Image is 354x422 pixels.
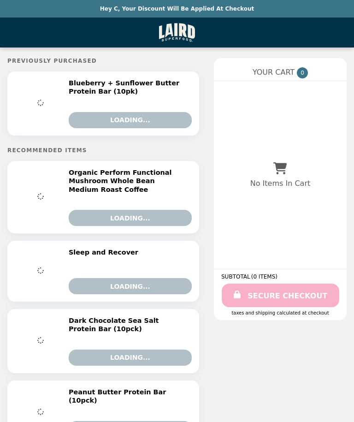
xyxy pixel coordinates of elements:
p: Hey c, your discount will be applied at checkout [100,6,254,12]
h2: Peanut Butter Protein Bar (10pck) [69,388,189,405]
span: 0 [297,67,308,78]
span: YOUR CART [253,68,295,77]
p: No Items In Cart [250,179,310,188]
span: SUBTOTAL [221,273,251,280]
img: Brand Logo [159,23,195,42]
h2: Organic Perform Functional Mushroom Whole Bean Medium Roast Coffee [69,168,189,194]
div: Taxes and Shipping calculated at checkout [221,310,339,315]
h2: Sleep and Recover [69,248,142,256]
h2: Dark Chocolate Sea Salt Protein Bar (10pck) [69,316,189,333]
h5: Previously Purchased [7,58,199,64]
span: ( 0 ITEMS ) [251,273,277,280]
h2: Blueberry + Sunflower Butter Protein Bar (10pk) [69,79,189,96]
h5: Recommended Items [7,147,199,154]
